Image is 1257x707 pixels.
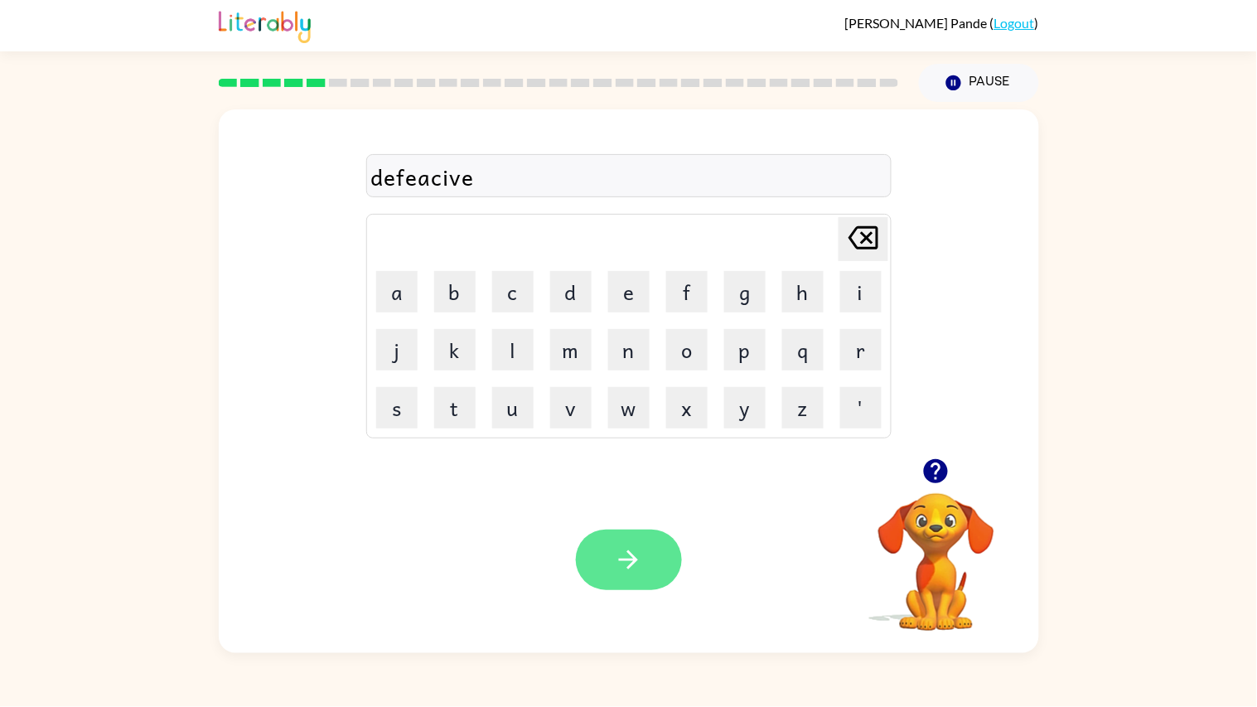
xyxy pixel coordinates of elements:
button: h [782,271,824,312]
button: p [724,329,766,370]
button: d [550,271,592,312]
button: o [666,329,708,370]
img: Literably [219,7,311,43]
button: Pause [919,64,1039,102]
button: c [492,271,534,312]
button: a [376,271,418,312]
button: v [550,387,592,429]
a: Logout [994,15,1035,31]
button: t [434,387,476,429]
button: z [782,387,824,429]
div: ( ) [845,15,1039,31]
button: f [666,271,708,312]
button: i [840,271,882,312]
button: s [376,387,418,429]
button: g [724,271,766,312]
button: e [608,271,650,312]
button: w [608,387,650,429]
button: j [376,329,418,370]
button: b [434,271,476,312]
button: y [724,387,766,429]
button: u [492,387,534,429]
button: l [492,329,534,370]
button: ' [840,387,882,429]
button: m [550,329,592,370]
button: r [840,329,882,370]
button: x [666,387,708,429]
div: defeacive [371,159,887,194]
video: Your browser must support playing .mp4 files to use Literably. Please try using another browser. [853,467,1019,633]
button: n [608,329,650,370]
button: k [434,329,476,370]
span: [PERSON_NAME] Pande [845,15,990,31]
button: q [782,329,824,370]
